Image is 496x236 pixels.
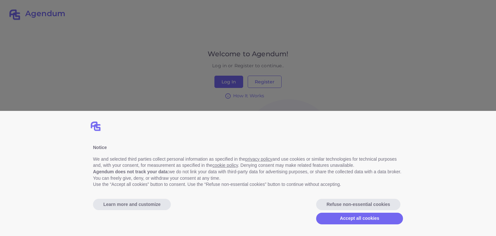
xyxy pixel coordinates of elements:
[316,213,403,224] button: Accept all cookies
[93,199,171,210] button: Learn more and customize
[93,145,403,151] div: Notice
[93,169,403,175] p: we do not link your data with third-party data for advertising purposes, or share the collected d...
[93,181,403,188] p: Use the “Accept all cookies” button to consent. Use the “Refuse non-essential cookies” button to ...
[245,156,272,162] a: privacy policy
[93,169,169,174] b: Agendum does not track your data:
[93,175,403,182] p: You can freely give, deny, or withdraw your consent at any time.
[93,156,403,169] p: We and selected third parties collect personal information as specified in the and use cookies or...
[316,199,400,210] button: Refuse non-essential cookies
[212,163,238,168] a: cookie policy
